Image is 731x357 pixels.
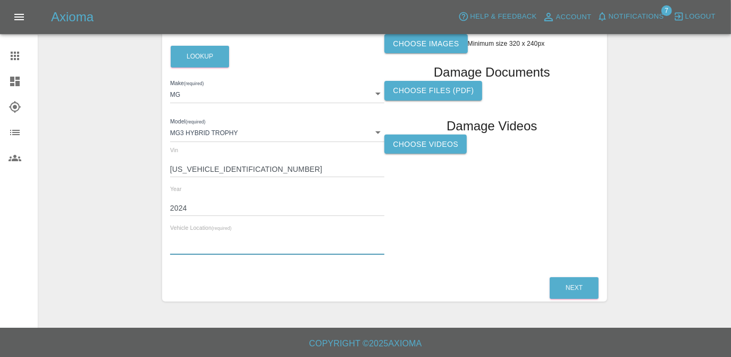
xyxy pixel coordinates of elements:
label: Make [170,79,204,88]
h1: Damage Documents [434,64,550,81]
div: MG3 HYBRID TROPHY [170,122,385,142]
span: Help & Feedback [470,11,536,23]
a: Account [540,9,594,26]
small: (required) [186,120,205,124]
span: Vehicle Location [170,225,231,231]
button: Help & Feedback [456,9,539,25]
span: Vin [170,147,178,153]
span: Account [556,11,592,23]
label: Choose Videos [384,135,467,154]
h5: Axioma [51,9,94,26]
button: Lookup [171,46,229,68]
label: Model [170,118,205,126]
button: Notifications [594,9,667,25]
span: Notifications [609,11,664,23]
span: Year [170,186,182,192]
span: Logout [685,11,716,23]
button: Next [550,277,599,299]
h6: Copyright © 2025 Axioma [9,336,722,351]
span: 7 [661,5,672,16]
small: (required) [212,226,231,230]
button: Open drawer [6,4,32,30]
label: Choose files (pdf) [384,81,482,101]
small: (required) [184,81,204,86]
span: Minimum size 320 x 240px [468,40,545,47]
button: Logout [671,9,718,25]
h1: Damage Videos [447,118,537,135]
div: MG [170,84,385,103]
label: Choose images [384,34,467,54]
